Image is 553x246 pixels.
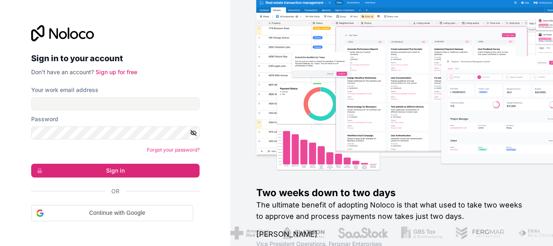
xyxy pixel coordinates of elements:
label: Password [31,115,58,123]
h1: Two weeks down to two days [256,186,527,199]
div: Continue with Google [31,205,193,221]
h2: The ultimate benefit of adopting Noloco is that what used to take two weeks to approve and proces... [256,199,527,222]
button: Sign in [31,164,200,178]
input: Email address [31,97,200,110]
label: Your work email address [31,86,98,94]
input: Password [31,126,200,139]
span: Continue with Google [47,209,188,217]
span: Or [111,187,119,195]
a: Sign up for free [96,68,137,75]
span: Don't have an account? [31,68,94,75]
img: /assets/american-red-cross-BAupjrZR.png [230,227,270,240]
h2: Sign in to your account [31,51,200,66]
a: Forgot your password? [147,147,200,153]
h1: [PERSON_NAME] [256,229,527,240]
